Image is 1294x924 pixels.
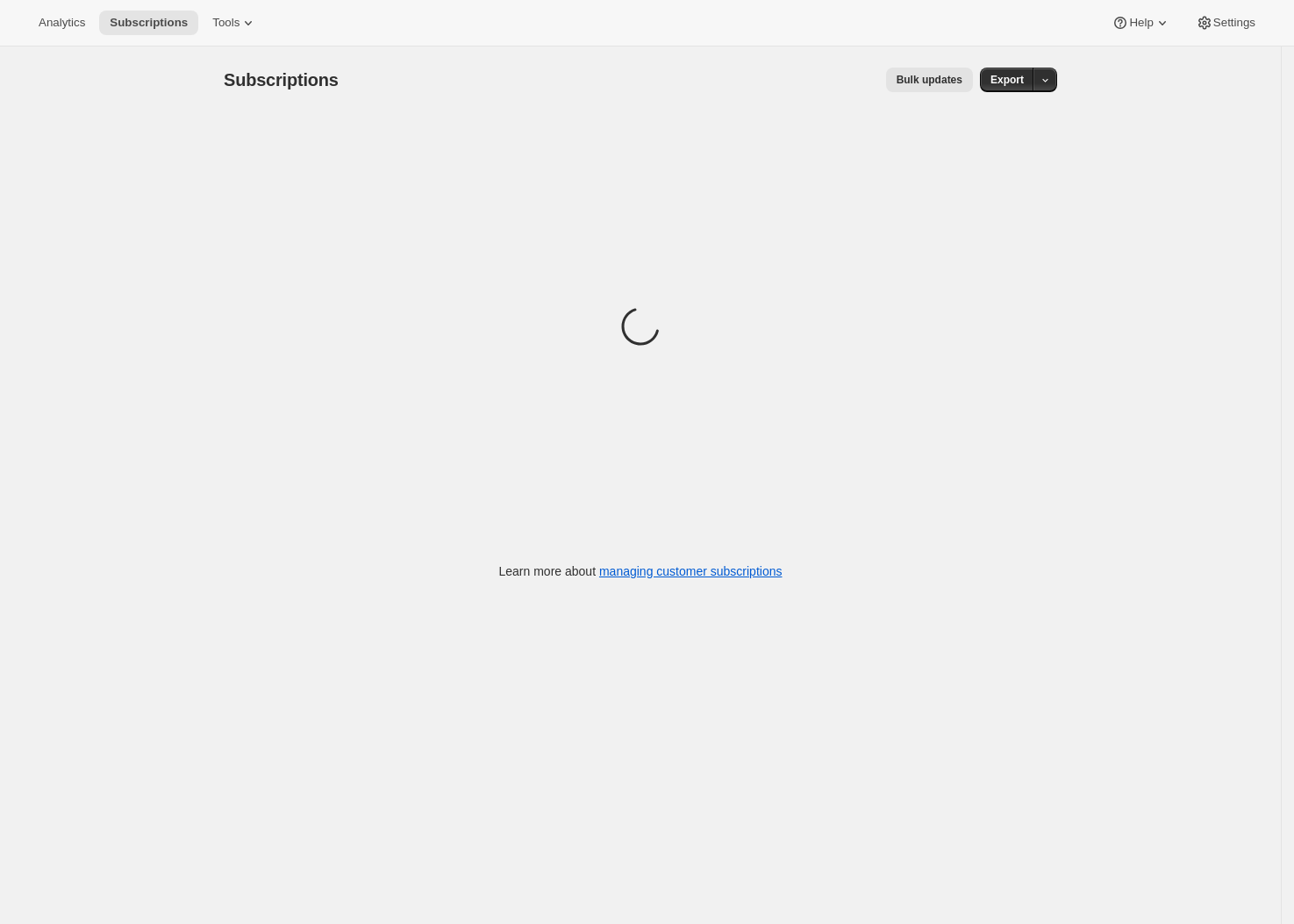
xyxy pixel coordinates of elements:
button: Export [980,68,1034,92]
button: Bulk updates [886,68,973,92]
p: Learn more about [499,562,783,580]
button: Tools [202,11,268,35]
span: Help [1129,16,1153,30]
span: Bulk updates [897,73,962,87]
button: Analytics [28,11,96,35]
span: Tools [212,16,239,30]
span: Settings [1213,16,1255,30]
button: Settings [1185,11,1266,35]
span: Export [990,73,1024,87]
span: Analytics [39,16,85,30]
span: Subscriptions [110,16,188,30]
button: Help [1101,11,1181,35]
button: Subscriptions [99,11,198,35]
span: Subscriptions [224,70,339,90]
a: managing customer subscriptions [599,564,783,578]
